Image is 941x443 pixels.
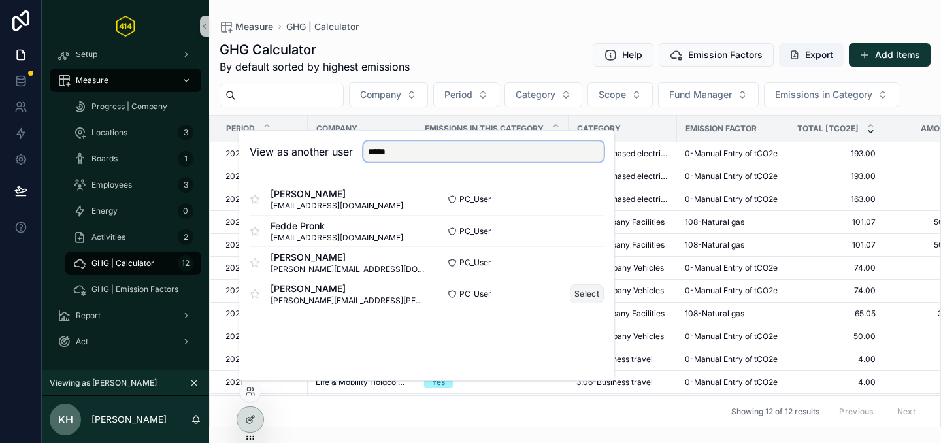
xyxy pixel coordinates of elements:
div: 1 [178,151,193,167]
a: 2.01-Purchased electricity [576,194,669,205]
a: 65.05 [793,308,876,319]
span: Setup [76,49,97,59]
span: 2023 [225,217,244,227]
a: 108-Natural gas [685,240,778,250]
a: 101.07 [793,217,876,227]
span: Help [622,48,642,61]
span: 2020 [225,331,245,342]
span: 2023 [225,263,244,273]
a: 2021 [225,377,300,387]
a: GHG | Calculator [286,20,359,33]
span: Emission Factors [688,48,763,61]
button: Select Button [349,82,428,107]
span: PC_User [459,194,491,205]
a: 1.01-Company Facilities [576,217,669,227]
span: 108-Natural gas [685,308,744,319]
p: [PERSON_NAME] [91,413,167,426]
span: [PERSON_NAME] [271,188,403,201]
span: Progress | Company [91,101,167,112]
span: 2021 [225,286,243,296]
a: 1.01-Company Facilities [576,240,669,250]
a: 3.06-Business travel [576,354,669,365]
span: Report [76,310,101,321]
a: 2021 [225,286,300,296]
span: Fund Manager [669,88,732,101]
a: 2023 [225,354,300,365]
span: 4.00 [793,377,876,387]
a: Act [50,330,201,353]
a: 1.01-Company Facilities [576,308,669,319]
a: 2020 [225,308,300,319]
a: Activities2 [65,225,201,249]
span: PC_User [459,289,491,299]
h2: View as another user [250,144,353,159]
a: 2020 [225,331,300,342]
a: Energy0 [65,199,201,223]
button: Select Button [587,82,653,107]
a: Life & Mobility Holdco B.V. [316,377,408,387]
span: Showing 12 of 12 results [731,406,819,417]
a: 74.00 [793,263,876,273]
button: Help [593,43,653,67]
div: 3 [178,177,193,193]
span: Company [316,123,357,134]
img: App logo [116,16,135,37]
span: [EMAIL_ADDRESS][DOMAIN_NAME] [271,233,403,243]
span: GHG | Calculator [91,258,154,269]
a: 3.06-Business travel [576,377,669,387]
span: Employees [91,180,132,190]
span: 1.01-Company Facilities [576,217,665,227]
h1: GHG Calculator [220,41,410,59]
span: 0-Manual Entry of tCO2e [685,148,778,159]
a: 0-Manual Entry of tCO2e [685,331,778,342]
button: Select Button [658,82,759,107]
a: 0-Manual Entry of tCO2e [685,263,778,273]
span: 2.01-Purchased electricity [576,148,669,159]
a: Setup [50,42,201,66]
a: Report [50,304,201,327]
span: Category [577,123,621,134]
a: 0-Manual Entry of tCO2e [685,194,778,205]
a: 0-Manual Entry of tCO2e [685,171,778,182]
span: Period [226,123,255,134]
div: 12 [178,255,193,271]
span: 0-Manual Entry of tCO2e [685,354,778,365]
span: KH [58,412,73,427]
a: 1.02-Company Vehicles [576,331,669,342]
span: 2023 [225,148,244,159]
a: 1.02-Company Vehicles [576,286,669,296]
span: Company [360,88,401,101]
a: 2021 [225,240,300,250]
span: Activities [91,232,125,242]
button: Select [570,284,604,303]
a: 0-Manual Entry of tCO2e [685,377,778,387]
div: Yes [432,376,445,388]
span: Emissions in Category [775,88,872,101]
a: 163.00 [793,194,876,205]
a: 2023 [225,148,300,159]
span: 1.02-Company Vehicles [576,331,664,342]
button: Export [779,43,844,67]
span: 193.00 [793,148,876,159]
span: 1.02-Company Vehicles [576,286,664,296]
button: Add Items [849,43,931,67]
div: 0 [178,203,193,219]
span: PC_User [459,226,491,237]
a: 2.01-Purchased electricity [576,171,669,182]
span: Energy [91,206,118,216]
button: Select Button [433,82,499,107]
span: 1.01-Company Facilities [576,308,665,319]
span: Fedde Pronk [271,220,403,233]
span: Category [516,88,555,101]
a: 74.00 [793,286,876,296]
span: PC_User [459,257,491,268]
span: 1.02-Company Vehicles [576,263,664,273]
span: Period [444,88,472,101]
